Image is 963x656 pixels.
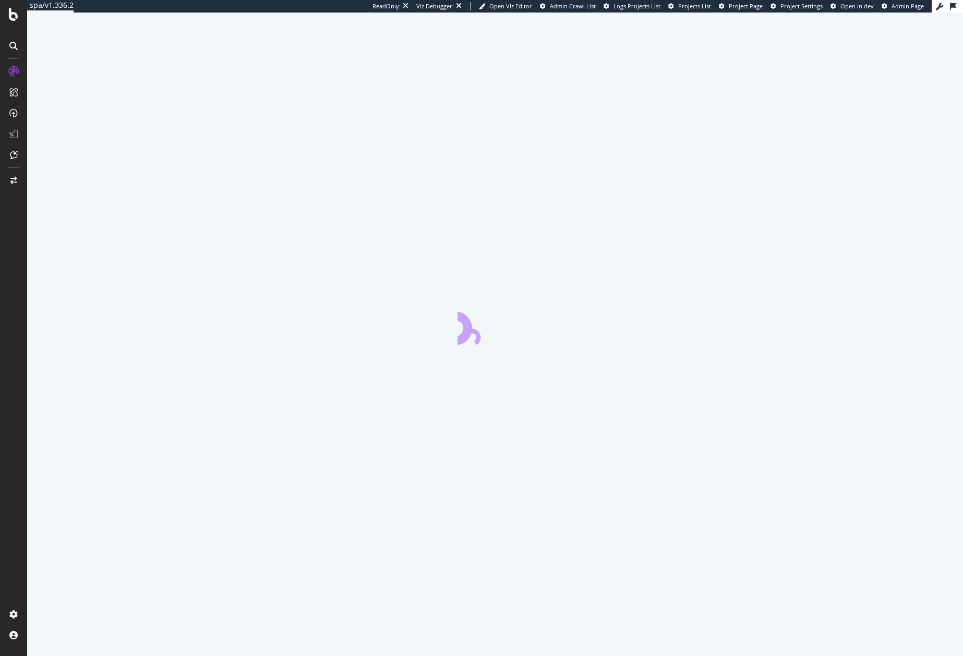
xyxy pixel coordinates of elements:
[540,2,596,10] a: Admin Crawl List
[479,2,532,10] a: Open Viz Editor
[489,2,532,10] span: Open Viz Editor
[840,2,874,10] span: Open in dev
[729,2,763,10] span: Project Page
[613,2,660,10] span: Logs Projects List
[830,2,874,10] a: Open in dev
[780,2,823,10] span: Project Settings
[458,307,533,345] div: animation
[668,2,711,10] a: Projects List
[416,2,454,10] div: Viz Debugger:
[550,2,596,10] span: Admin Crawl List
[882,2,924,10] a: Admin Page
[372,2,401,10] div: ReadOnly:
[771,2,823,10] a: Project Settings
[892,2,924,10] span: Admin Page
[604,2,660,10] a: Logs Projects List
[678,2,711,10] span: Projects List
[719,2,763,10] a: Project Page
